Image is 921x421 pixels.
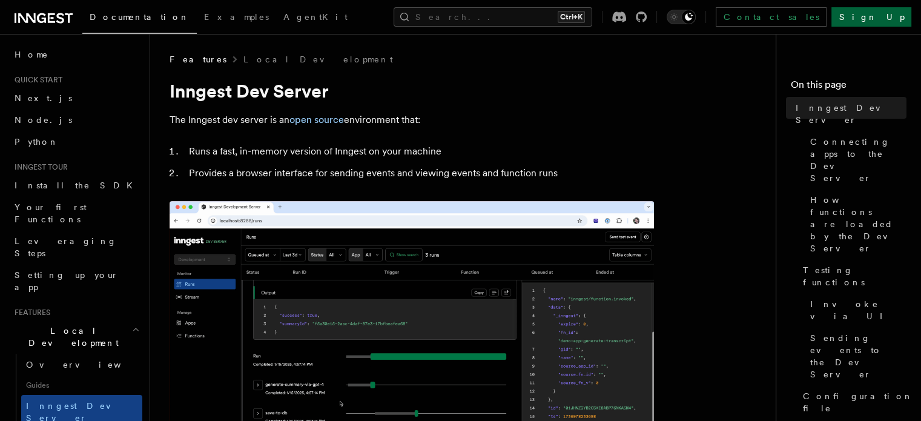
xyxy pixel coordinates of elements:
button: Toggle dark mode [667,10,696,24]
span: Overview [26,360,151,370]
a: Sending events to the Dev Server [805,327,906,385]
span: Quick start [10,75,62,85]
a: Overview [21,354,142,376]
span: Home [15,48,48,61]
li: Provides a browser interface for sending events and viewing events and function runs [185,165,654,182]
a: Next.js [10,87,142,109]
a: Configuration file [798,385,906,419]
span: Your first Functions [15,202,87,224]
p: The Inngest dev server is an environment that: [170,111,654,128]
span: Leveraging Steps [15,236,117,258]
span: AgentKit [283,12,348,22]
span: Documentation [90,12,190,22]
span: Guides [21,376,142,395]
span: Connecting apps to the Dev Server [810,136,906,184]
a: Install the SDK [10,174,142,196]
a: Home [10,44,142,65]
a: Local Development [243,53,393,65]
li: Runs a fast, in-memory version of Inngest on your machine [185,143,654,160]
a: Inngest Dev Server [791,97,906,131]
a: Documentation [82,4,197,34]
a: Your first Functions [10,196,142,230]
a: How functions are loaded by the Dev Server [805,189,906,259]
kbd: Ctrl+K [558,11,585,23]
span: Features [170,53,226,65]
span: Invoke via UI [810,298,906,322]
a: open source [289,114,344,125]
a: Leveraging Steps [10,230,142,264]
a: Examples [197,4,276,33]
a: Node.js [10,109,142,131]
span: Setting up your app [15,270,119,292]
span: Testing functions [803,264,906,288]
a: Python [10,131,142,153]
span: Inngest Dev Server [796,102,906,126]
span: Python [15,137,59,147]
span: Inngest tour [10,162,68,172]
span: Examples [204,12,269,22]
a: Testing functions [798,259,906,293]
span: Sending events to the Dev Server [810,332,906,380]
a: Sign Up [831,7,911,27]
button: Search...Ctrl+K [394,7,592,27]
h4: On this page [791,78,906,97]
a: Connecting apps to the Dev Server [805,131,906,189]
span: Next.js [15,93,72,103]
h1: Inngest Dev Server [170,80,654,102]
a: Invoke via UI [805,293,906,327]
span: How functions are loaded by the Dev Server [810,194,906,254]
a: Contact sales [716,7,827,27]
button: Local Development [10,320,142,354]
span: Features [10,308,50,317]
span: Configuration file [803,390,913,414]
span: Install the SDK [15,181,140,190]
span: Node.js [15,115,72,125]
span: Local Development [10,325,132,349]
a: Setting up your app [10,264,142,298]
a: AgentKit [276,4,355,33]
